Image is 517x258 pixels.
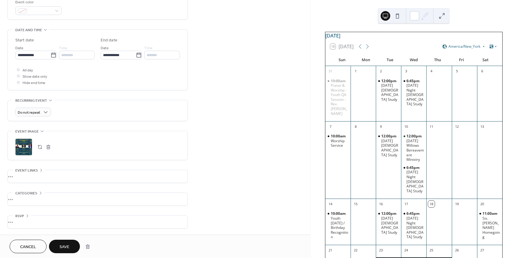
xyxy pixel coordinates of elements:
[378,54,402,66] div: Tue
[406,139,424,162] div: [DATE] Willows Bereavement Ministry
[101,45,109,51] span: Date
[23,73,47,80] span: Show date only
[325,79,351,116] div: Praise & Worship - Youth QA Session - Rev. Raymond Johnson
[20,244,36,250] span: Cancel
[454,201,460,207] div: 19
[401,211,426,239] div: Wednesday Night Bible Study
[406,79,421,83] span: 6:45pm
[8,193,187,205] div: •••
[327,247,334,253] div: 21
[378,68,384,75] div: 2
[15,97,47,104] span: Recurring event
[49,240,80,253] button: Save
[454,123,460,130] div: 12
[428,68,435,75] div: 4
[454,68,460,75] div: 5
[401,134,426,162] div: Wednesday Willows Bereavement Ministry
[479,247,485,253] div: 27
[406,83,424,106] div: [DATE] Night [DEMOGRAPHIC_DATA] Study
[327,123,334,130] div: 7
[402,54,426,66] div: Wed
[403,68,409,75] div: 3
[406,165,421,170] span: 6:45pm
[15,45,23,51] span: Date
[376,79,401,102] div: Tuesday Bible Study
[376,211,401,235] div: Tuesday Bible Study
[403,201,409,207] div: 17
[381,139,399,157] div: [DATE] [DEMOGRAPHIC_DATA] Study
[454,247,460,253] div: 26
[101,37,117,43] div: End date
[10,240,47,253] button: Cancel
[401,79,426,107] div: Wednesday Night Bible Study
[15,167,38,174] span: Event links
[59,244,69,250] span: Save
[15,213,24,219] span: RSVP
[477,211,502,239] div: Sis. Ann Chandler's Homegoing
[331,134,347,139] span: 10:00am
[381,83,399,102] div: [DATE] [DEMOGRAPHIC_DATA] Study
[406,170,424,193] div: [DATE] Night [DEMOGRAPHIC_DATA] Study
[381,211,397,216] span: 12:00pm
[325,134,351,148] div: Worship Service
[15,37,34,43] div: Start date
[331,216,348,239] div: Youth [DATE] / Birthday Recognition
[15,190,37,196] span: Categories
[18,109,40,116] span: Do not repeat
[376,134,401,157] div: Tuesday Bible Study
[59,45,67,51] span: Time
[144,45,153,51] span: Time
[378,201,384,207] div: 16
[23,80,45,86] span: Hide end time
[428,201,435,207] div: 18
[330,54,354,66] div: Sun
[403,123,409,130] div: 10
[401,165,426,193] div: Wednesday Night Bible Study
[354,54,378,66] div: Mon
[352,123,359,130] div: 8
[406,134,423,139] span: 12:00pm
[479,68,485,75] div: 6
[331,211,347,216] span: 10:00am
[325,32,502,39] div: [DATE]
[352,68,359,75] div: 1
[352,247,359,253] div: 22
[327,201,334,207] div: 14
[331,83,348,116] div: Praise & Worship - Youth QA Session - Rev. [PERSON_NAME]
[450,54,474,66] div: Fri
[406,211,421,216] span: 6:45pm
[15,27,42,33] span: Date and time
[325,211,351,239] div: Youth Sunday / Birthday Recognition
[428,123,435,130] div: 11
[15,139,32,155] div: ;
[482,216,500,239] div: Sis. [PERSON_NAME] Homegoing
[403,247,409,253] div: 24
[8,170,187,183] div: •••
[381,216,399,235] div: [DATE] [DEMOGRAPHIC_DATA] Study
[378,247,384,253] div: 23
[426,54,450,66] div: Thu
[331,79,347,83] span: 10:00am
[479,201,485,207] div: 20
[352,201,359,207] div: 15
[479,123,485,130] div: 13
[15,128,39,135] span: Event image
[482,211,498,216] span: 11:00am
[327,68,334,75] div: 31
[449,45,480,48] span: America/New_York
[8,216,187,228] div: •••
[473,54,497,66] div: Sat
[381,79,397,83] span: 12:00pm
[406,216,424,239] div: [DATE] Night [DEMOGRAPHIC_DATA] Study
[428,247,435,253] div: 25
[331,139,348,148] div: Worship Service
[378,123,384,130] div: 9
[23,67,33,73] span: All day
[381,134,397,139] span: 12:00pm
